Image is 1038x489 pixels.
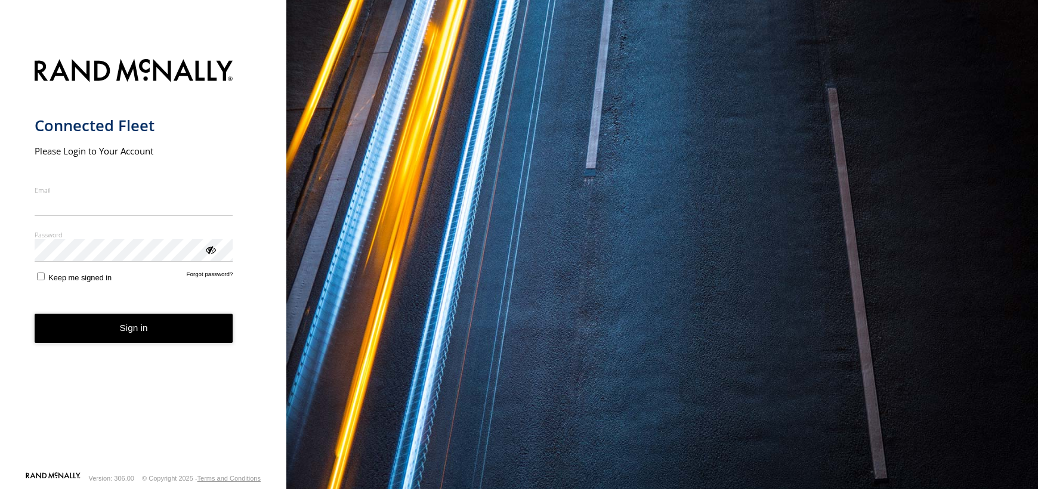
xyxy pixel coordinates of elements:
div: Version: 306.00 [89,475,134,482]
div: © Copyright 2025 - [142,475,261,482]
span: Keep me signed in [48,273,112,282]
div: ViewPassword [204,243,216,255]
a: Forgot password? [187,271,233,282]
label: Password [35,230,233,239]
h2: Please Login to Your Account [35,145,233,157]
h1: Connected Fleet [35,116,233,135]
form: main [35,52,252,471]
button: Sign in [35,314,233,343]
label: Email [35,185,233,194]
img: Rand McNally [35,57,233,87]
a: Visit our Website [26,472,81,484]
a: Terms and Conditions [197,475,261,482]
input: Keep me signed in [37,273,45,280]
